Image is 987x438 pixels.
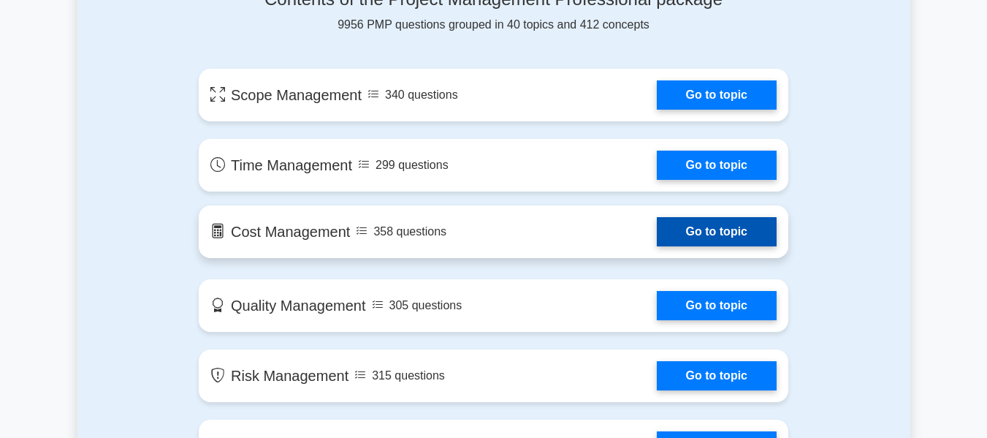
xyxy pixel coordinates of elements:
[657,361,777,390] a: Go to topic
[657,217,777,246] a: Go to topic
[657,80,777,110] a: Go to topic
[657,291,777,320] a: Go to topic
[657,151,777,180] a: Go to topic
